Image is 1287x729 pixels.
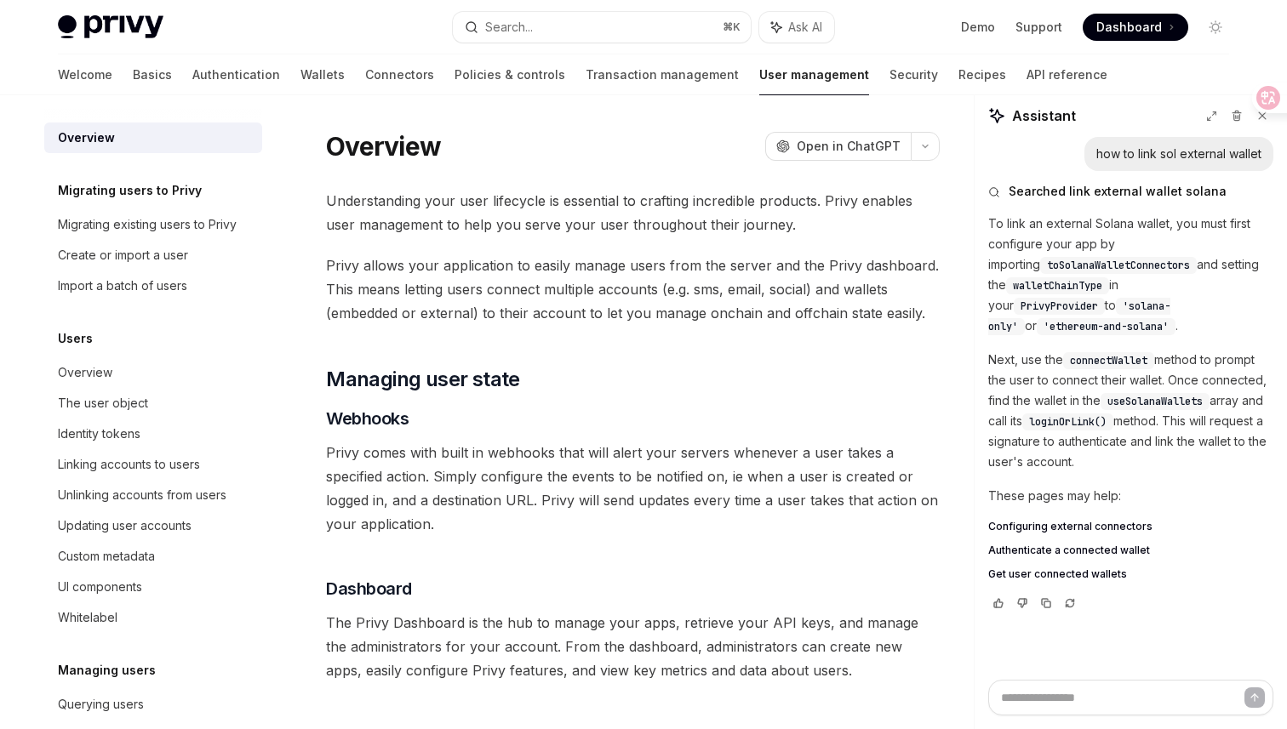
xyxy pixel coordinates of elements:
[326,366,520,393] span: Managing user state
[326,131,441,162] h1: Overview
[58,276,187,296] div: Import a batch of users
[58,607,117,628] div: Whitelabel
[988,567,1127,581] span: Get user connected wallets
[58,54,112,95] a: Welcome
[988,486,1273,506] p: These pages may help:
[765,132,911,161] button: Open in ChatGPT
[958,54,1006,95] a: Recipes
[58,577,142,597] div: UI components
[455,54,565,95] a: Policies & controls
[1047,259,1190,272] span: toSolanaWalletConnectors
[1009,183,1227,200] span: Searched link external wallet solana
[453,12,751,43] button: Search...⌘K
[58,515,192,536] div: Updating user accounts
[1012,105,1076,126] span: Assistant
[44,122,262,153] a: Overview
[58,245,188,265] div: Create or import a user
[988,520,1153,533] span: Configuring external connectors
[44,271,262,301] a: Import a batch of users
[44,541,262,572] a: Custom metadata
[58,328,93,349] h5: Users
[58,660,156,681] h5: Managing users
[1202,14,1229,41] button: Toggle dark mode
[44,240,262,271] a: Create or import a user
[988,520,1273,533] a: Configuring external connectors
[326,253,940,325] span: Privy allows your application to easily manage users from the server and the Privy dashboard. Thi...
[192,54,280,95] a: Authentication
[44,357,262,388] a: Overview
[58,424,140,444] div: Identity tokens
[1044,320,1169,333] span: 'ethereum-and-solana'
[44,449,262,480] a: Linking accounts to users
[485,17,533,37] div: Search...
[1244,687,1265,708] button: Send message
[759,54,869,95] a: User management
[788,19,822,36] span: Ask AI
[1096,145,1261,162] div: how to link sol external wallet
[326,441,940,536] span: Privy comes with built in webhooks that will alert your servers whenever a user takes a specified...
[44,209,262,240] a: Migrating existing users to Privy
[1015,19,1062,36] a: Support
[586,54,739,95] a: Transaction management
[326,407,409,430] span: Webhooks
[759,12,834,43] button: Ask AI
[326,577,412,601] span: Dashboard
[300,54,345,95] a: Wallets
[326,611,940,682] span: The Privy Dashboard is the hub to manage your apps, retrieve your API keys, and manage the admini...
[797,138,901,155] span: Open in ChatGPT
[988,544,1273,557] a: Authenticate a connected wallet
[58,393,148,413] div: The user object
[58,454,200,475] div: Linking accounts to users
[988,544,1150,557] span: Authenticate a connected wallet
[58,694,144,715] div: Querying users
[1096,19,1162,36] span: Dashboard
[1070,354,1147,367] span: connectWallet
[988,567,1273,581] a: Get user connected wallets
[365,54,434,95] a: Connectors
[1029,415,1107,429] span: loginOrLink()
[44,419,262,449] a: Identity tokens
[326,189,940,236] span: Understanding your user lifecycle is essential to crafting incredible products. Privy enables use...
[44,480,262,510] a: Unlinking accounts from users
[133,54,172,95] a: Basics
[723,20,741,34] span: ⌘ K
[58,15,163,39] img: light logo
[44,689,262,720] a: Querying users
[1027,54,1107,95] a: API reference
[44,602,262,633] a: Whitelabel
[988,183,1273,200] button: Searched link external wallet solana
[58,214,237,235] div: Migrating existing users to Privy
[1107,395,1203,408] span: useSolanaWallets
[58,362,112,383] div: Overview
[1083,14,1188,41] a: Dashboard
[58,180,202,201] h5: Migrating users to Privy
[889,54,938,95] a: Security
[44,388,262,419] a: The user object
[988,350,1273,472] p: Next, use the method to prompt the user to connect their wallet. Once connected, find the wallet ...
[1013,279,1102,293] span: walletChainType
[58,546,155,567] div: Custom metadata
[961,19,995,36] a: Demo
[988,214,1273,336] p: To link an external Solana wallet, you must first configure your app by importing and setting the...
[58,485,226,505] div: Unlinking accounts from users
[44,510,262,541] a: Updating user accounts
[58,128,115,148] div: Overview
[1021,299,1098,313] span: PrivyProvider
[44,572,262,602] a: UI components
